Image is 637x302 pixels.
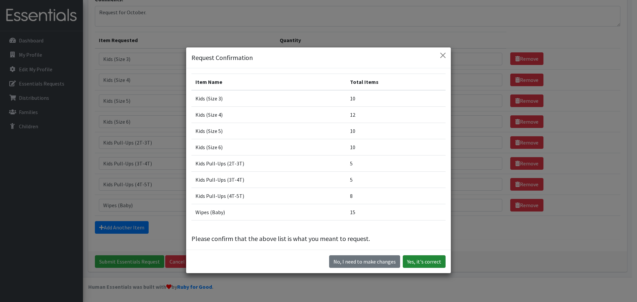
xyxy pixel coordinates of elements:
[346,139,446,155] td: 10
[191,107,346,123] td: Kids (Size 4)
[346,172,446,188] td: 5
[191,74,346,91] th: Item Name
[191,123,346,139] td: Kids (Size 5)
[191,90,346,107] td: Kids (Size 3)
[438,50,448,61] button: Close
[191,139,346,155] td: Kids (Size 6)
[191,204,346,220] td: Wipes (Baby)
[191,172,346,188] td: Kids Pull-Ups (3T-4T)
[346,188,446,204] td: 8
[346,155,446,172] td: 5
[346,90,446,107] td: 10
[191,234,446,244] p: Please confirm that the above list is what you meant to request.
[329,255,400,268] button: No I need to make changes
[191,53,253,63] h5: Request Confirmation
[346,204,446,220] td: 15
[403,255,446,268] button: Yes, it's correct
[191,155,346,172] td: Kids Pull-Ups (2T-3T)
[191,188,346,204] td: Kids Pull-Ups (4T-5T)
[346,107,446,123] td: 12
[346,74,446,91] th: Total Items
[346,123,446,139] td: 10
